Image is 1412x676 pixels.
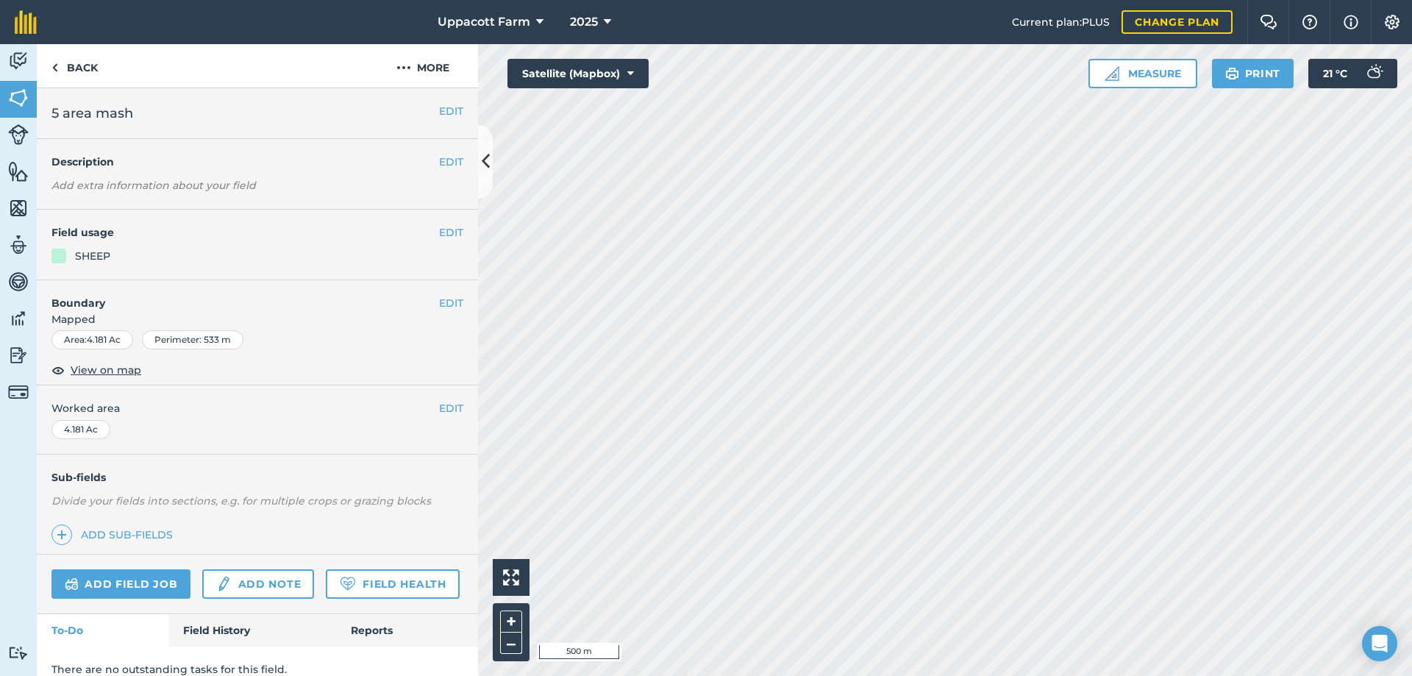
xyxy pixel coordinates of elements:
span: 2025 [570,13,598,31]
img: Four arrows, one pointing top left, one top right, one bottom right and the last bottom left [503,569,519,586]
div: Open Intercom Messenger [1362,626,1397,661]
img: svg+xml;base64,PD94bWwgdmVyc2lvbj0iMS4wIiBlbmNvZGluZz0idXRmLTgiPz4KPCEtLSBHZW5lcmF0b3I6IEFkb2JlIE... [8,344,29,366]
div: Perimeter : 533 m [142,330,243,349]
button: EDIT [439,295,463,311]
img: Two speech bubbles overlapping with the left bubble in the forefront [1260,15,1277,29]
button: More [368,44,478,88]
a: Back [37,44,113,88]
span: View on map [71,362,141,378]
img: svg+xml;base64,PHN2ZyB4bWxucz0iaHR0cDovL3d3dy53My5vcmcvMjAwMC9zdmciIHdpZHRoPSI5IiBoZWlnaHQ9IjI0Ii... [51,59,58,77]
button: EDIT [439,154,463,170]
img: svg+xml;base64,PD94bWwgdmVyc2lvbj0iMS4wIiBlbmNvZGluZz0idXRmLTgiPz4KPCEtLSBHZW5lcmF0b3I6IEFkb2JlIE... [1359,59,1388,88]
img: svg+xml;base64,PHN2ZyB4bWxucz0iaHR0cDovL3d3dy53My5vcmcvMjAwMC9zdmciIHdpZHRoPSIxOSIgaGVpZ2h0PSIyNC... [1225,65,1239,82]
button: EDIT [439,224,463,241]
span: 5 area mash [51,103,133,124]
img: svg+xml;base64,PHN2ZyB4bWxucz0iaHR0cDovL3d3dy53My5vcmcvMjAwMC9zdmciIHdpZHRoPSI1NiIgaGVpZ2h0PSI2MC... [8,160,29,182]
img: svg+xml;base64,PHN2ZyB4bWxucz0iaHR0cDovL3d3dy53My5vcmcvMjAwMC9zdmciIHdpZHRoPSIxOCIgaGVpZ2h0PSIyNC... [51,361,65,379]
a: Add sub-fields [51,524,179,545]
img: svg+xml;base64,PHN2ZyB4bWxucz0iaHR0cDovL3d3dy53My5vcmcvMjAwMC9zdmciIHdpZHRoPSI1NiIgaGVpZ2h0PSI2MC... [8,87,29,109]
img: fieldmargin Logo [15,10,37,34]
div: SHEEP [75,248,110,264]
img: svg+xml;base64,PD94bWwgdmVyc2lvbj0iMS4wIiBlbmNvZGluZz0idXRmLTgiPz4KPCEtLSBHZW5lcmF0b3I6IEFkb2JlIE... [8,307,29,330]
em: Add extra information about your field [51,179,256,192]
h4: Boundary [37,280,439,311]
em: Divide your fields into sections, e.g. for multiple crops or grazing blocks [51,494,431,508]
span: Worked area [51,400,463,416]
a: Reports [336,614,478,647]
img: svg+xml;base64,PD94bWwgdmVyc2lvbj0iMS4wIiBlbmNvZGluZz0idXRmLTgiPz4KPCEtLSBHZW5lcmF0b3I6IEFkb2JlIE... [65,575,79,593]
img: svg+xml;base64,PHN2ZyB4bWxucz0iaHR0cDovL3d3dy53My5vcmcvMjAwMC9zdmciIHdpZHRoPSI1NiIgaGVpZ2h0PSI2MC... [8,197,29,219]
div: 4.181 Ac [51,420,110,439]
a: Field Health [326,569,459,599]
button: Print [1212,59,1294,88]
span: Mapped [37,311,478,327]
a: Add field job [51,569,190,599]
img: svg+xml;base64,PD94bWwgdmVyc2lvbj0iMS4wIiBlbmNvZGluZz0idXRmLTgiPz4KPCEtLSBHZW5lcmF0b3I6IEFkb2JlIE... [8,271,29,293]
a: Add note [202,569,314,599]
h4: Sub-fields [37,469,478,485]
button: 21 °C [1308,59,1397,88]
a: To-Do [37,614,168,647]
img: svg+xml;base64,PHN2ZyB4bWxucz0iaHR0cDovL3d3dy53My5vcmcvMjAwMC9zdmciIHdpZHRoPSIyMCIgaGVpZ2h0PSIyNC... [396,59,411,77]
span: Current plan : PLUS [1012,14,1110,30]
img: svg+xml;base64,PHN2ZyB4bWxucz0iaHR0cDovL3d3dy53My5vcmcvMjAwMC9zdmciIHdpZHRoPSIxNCIgaGVpZ2h0PSIyNC... [57,526,67,544]
img: svg+xml;base64,PD94bWwgdmVyc2lvbj0iMS4wIiBlbmNvZGluZz0idXRmLTgiPz4KPCEtLSBHZW5lcmF0b3I6IEFkb2JlIE... [215,575,232,593]
div: Area : 4.181 Ac [51,330,133,349]
img: svg+xml;base64,PD94bWwgdmVyc2lvbj0iMS4wIiBlbmNvZGluZz0idXRmLTgiPz4KPCEtLSBHZW5lcmF0b3I6IEFkb2JlIE... [8,646,29,660]
img: svg+xml;base64,PHN2ZyB4bWxucz0iaHR0cDovL3d3dy53My5vcmcvMjAwMC9zdmciIHdpZHRoPSIxNyIgaGVpZ2h0PSIxNy... [1344,13,1358,31]
img: svg+xml;base64,PD94bWwgdmVyc2lvbj0iMS4wIiBlbmNvZGluZz0idXRmLTgiPz4KPCEtLSBHZW5lcmF0b3I6IEFkb2JlIE... [8,382,29,402]
button: EDIT [439,400,463,416]
img: A cog icon [1383,15,1401,29]
img: svg+xml;base64,PD94bWwgdmVyc2lvbj0iMS4wIiBlbmNvZGluZz0idXRmLTgiPz4KPCEtLSBHZW5lcmF0b3I6IEFkb2JlIE... [8,124,29,145]
button: Measure [1088,59,1197,88]
h4: Field usage [51,224,439,241]
button: View on map [51,361,141,379]
button: + [500,611,522,633]
button: EDIT [439,103,463,119]
span: 21 ° C [1323,59,1347,88]
a: Field History [168,614,335,647]
h4: Description [51,154,463,170]
a: Change plan [1122,10,1233,34]
img: svg+xml;base64,PD94bWwgdmVyc2lvbj0iMS4wIiBlbmNvZGluZz0idXRmLTgiPz4KPCEtLSBHZW5lcmF0b3I6IEFkb2JlIE... [8,234,29,256]
button: Satellite (Mapbox) [507,59,649,88]
img: A question mark icon [1301,15,1319,29]
img: svg+xml;base64,PD94bWwgdmVyc2lvbj0iMS4wIiBlbmNvZGluZz0idXRmLTgiPz4KPCEtLSBHZW5lcmF0b3I6IEFkb2JlIE... [8,50,29,72]
span: Uppacott Farm [438,13,530,31]
button: – [500,633,522,654]
img: Ruler icon [1105,66,1119,81]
